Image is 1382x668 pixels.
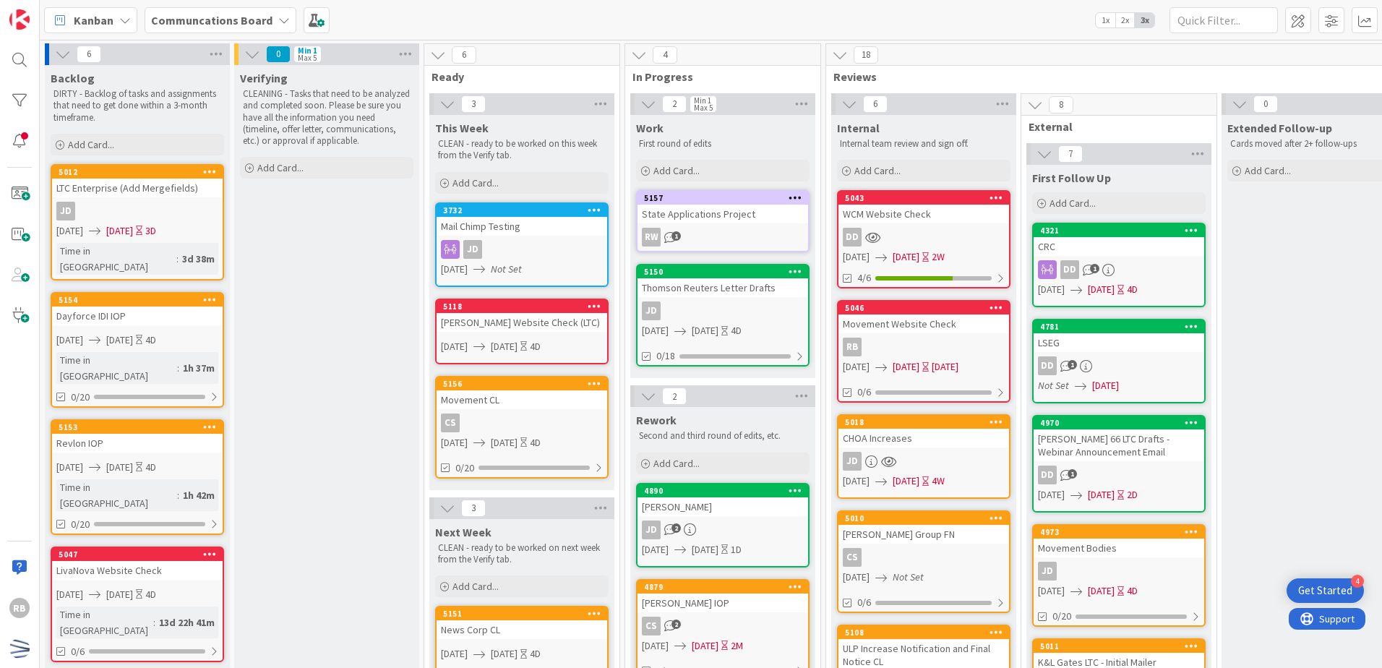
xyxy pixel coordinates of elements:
[857,270,871,286] span: 4/6
[52,179,223,197] div: LTC Enterprise (Add Mergefields)
[671,231,681,241] span: 1
[837,510,1010,613] a: 5010[PERSON_NAME] Group FNCS[DATE]Not Set0/6
[437,313,607,332] div: [PERSON_NAME] Website Check (LTC)
[438,542,606,566] p: CLEAN - ready to be worked on next week from the Verify tab.
[56,202,75,220] div: JD
[662,95,687,113] span: 2
[56,243,176,275] div: Time in [GEOGRAPHIC_DATA]
[491,339,518,354] span: [DATE]
[1127,282,1138,297] div: 4D
[840,138,1008,150] p: Internal team review and sign off.
[1034,260,1204,279] div: DD
[1034,526,1204,557] div: 4973Movement Bodies
[838,192,1009,223] div: 5043WCM Website Check
[1127,487,1138,502] div: 2D
[56,479,177,511] div: Time in [GEOGRAPHIC_DATA]
[1034,237,1204,256] div: CRC
[845,303,1009,313] div: 5046
[59,422,223,432] div: 5153
[51,547,224,662] a: 5047LivaNova Website Check[DATE][DATE]4DTime in [GEOGRAPHIC_DATA]:13d 22h 41m0/6
[52,166,223,179] div: 5012
[437,607,607,639] div: 5151News Corp CL
[653,164,700,177] span: Add Card...
[893,249,919,265] span: [DATE]
[838,512,1009,525] div: 5010
[893,359,919,374] span: [DATE]
[843,228,862,247] div: DD
[1038,356,1057,375] div: DD
[179,360,218,376] div: 1h 37m
[437,390,607,409] div: Movement CL
[443,205,607,215] div: 3732
[71,644,85,659] span: 0/6
[52,294,223,307] div: 5154
[71,390,90,405] span: 0/20
[59,549,223,560] div: 5047
[838,301,1009,314] div: 5046
[298,47,317,54] div: Min 1
[435,299,609,364] a: 5118[PERSON_NAME] Website Check (LTC)[DATE][DATE]4D
[56,333,83,348] span: [DATE]
[145,460,156,475] div: 4D
[59,167,223,177] div: 5012
[837,121,880,135] span: Internal
[638,617,808,635] div: CS
[642,638,669,654] span: [DATE]
[177,360,179,376] span: :
[1032,223,1206,307] a: 4321CRCDD[DATE][DATE]4D
[153,615,155,630] span: :
[838,452,1009,471] div: JD
[845,628,1009,638] div: 5108
[1068,469,1077,479] span: 1
[106,333,133,348] span: [DATE]
[71,517,90,532] span: 0/20
[838,314,1009,333] div: Movement Website Check
[51,71,95,85] span: Backlog
[9,9,30,30] img: Visit kanbanzone.com
[177,487,179,503] span: :
[437,377,607,390] div: 5156
[298,54,317,61] div: Max 5
[437,204,607,236] div: 3732Mail Chimp Testing
[240,71,288,85] span: Verifying
[639,430,807,442] p: Second and third round of edits, etc.
[731,542,742,557] div: 1D
[837,300,1010,403] a: 5046Movement Website CheckRB[DATE][DATE][DATE]0/6
[893,570,924,583] i: Not Set
[1049,96,1073,114] span: 8
[51,419,224,535] a: 5153Revlon IOP[DATE][DATE]4DTime in [GEOGRAPHIC_DATA]:1h 42m0/20
[692,638,718,654] span: [DATE]
[455,461,474,476] span: 0/20
[1032,171,1111,185] span: First Follow Up
[9,638,30,659] img: avatar
[145,333,156,348] div: 4D
[843,548,862,567] div: CS
[59,295,223,305] div: 5154
[638,497,808,516] div: [PERSON_NAME]
[1245,164,1291,177] span: Add Card...
[491,646,518,661] span: [DATE]
[1034,356,1204,375] div: DD
[932,249,945,265] div: 2W
[1068,360,1077,369] span: 1
[30,2,66,20] span: Support
[1090,264,1099,273] span: 1
[638,278,808,297] div: Thomson Reuters Letter Drafts
[1034,562,1204,581] div: JD
[435,202,609,287] a: 3732Mail Chimp TestingJD[DATE]Not Set
[838,416,1009,429] div: 5018
[106,223,133,239] span: [DATE]
[638,594,808,612] div: [PERSON_NAME] IOP
[838,416,1009,448] div: 5018CHOA Increases
[638,581,808,612] div: 4879[PERSON_NAME] IOP
[1040,226,1204,236] div: 4321
[1298,583,1352,598] div: Get Started
[1040,641,1204,651] div: 5011
[1038,583,1065,599] span: [DATE]
[845,193,1009,203] div: 5043
[642,228,661,247] div: RW
[52,202,223,220] div: JD
[1029,119,1198,134] span: External
[843,249,870,265] span: [DATE]
[1034,416,1204,461] div: 4970[PERSON_NAME] 66 LTC Drafts - Webinar Announcement Email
